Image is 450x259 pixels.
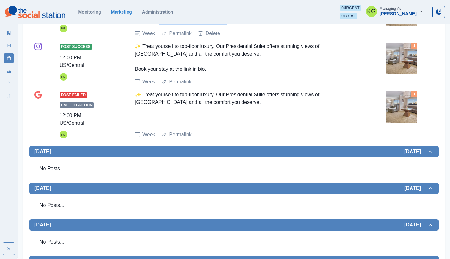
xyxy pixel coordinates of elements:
[34,222,51,228] h2: [DATE]
[340,5,361,11] span: 0 urgent
[142,30,155,37] a: Week
[29,157,439,183] div: [DATE][DATE]
[169,78,192,86] a: Permalink
[61,131,66,138] div: Katrina Gallardo
[60,54,107,69] div: 12:00 PM US/Central
[4,78,14,88] a: Uploads
[135,43,358,73] div: ✨ Treat yourself to top-floor luxury. Our Presidential Suite offers stunning views of [GEOGRAPHIC...
[380,6,401,11] div: Managing As
[34,148,51,154] h2: [DATE]
[34,233,434,251] div: No Posts...
[367,4,376,19] div: Katrina Gallardo
[169,30,192,37] a: Permalink
[60,102,94,108] span: Call to Action
[29,231,439,256] div: [DATE][DATE]
[4,28,14,38] a: Marketing Summary
[4,40,14,51] a: New Post
[206,30,220,37] a: Delete
[29,194,439,219] div: [DATE][DATE]
[111,9,132,15] a: Marketing
[34,160,434,178] div: No Posts...
[4,53,14,63] a: Post Schedule
[340,13,357,19] span: 0 total
[29,183,439,194] button: [DATE][DATE]
[142,9,173,15] a: Administration
[142,131,155,138] a: Week
[5,6,65,18] img: logoTextSVG.62801f218bc96a9b266caa72a09eb111.svg
[411,43,417,49] div: Total Media Attached
[34,196,434,214] div: No Posts...
[29,146,439,157] button: [DATE][DATE]
[135,91,358,126] div: ✨ Treat yourself to top-floor luxury. Our Presidential Suite offers stunning views of [GEOGRAPHIC...
[34,185,51,191] h2: [DATE]
[380,11,417,16] div: [PERSON_NAME]
[432,6,445,18] button: Toggle Mode
[3,242,15,255] button: Expand
[386,91,417,123] img: xrsejvzo7lxt75b8izws
[169,131,192,138] a: Permalink
[404,222,427,228] h2: [DATE]
[404,148,427,154] h2: [DATE]
[4,91,14,101] a: Review Summary
[61,73,66,81] div: Katrina Gallardo
[386,43,417,74] img: xrsejvzo7lxt75b8izws
[404,185,427,191] h2: [DATE]
[60,44,92,50] span: Post Success
[61,25,66,32] div: Katrina Gallardo
[4,66,14,76] a: Media Library
[60,112,107,127] div: 12:00 PM US/Central
[60,92,87,98] span: Post Failed
[29,219,439,231] button: [DATE][DATE]
[78,9,101,15] a: Monitoring
[411,91,417,97] div: Total Media Attached
[361,5,429,18] button: Managing As[PERSON_NAME]
[142,78,155,86] a: Week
